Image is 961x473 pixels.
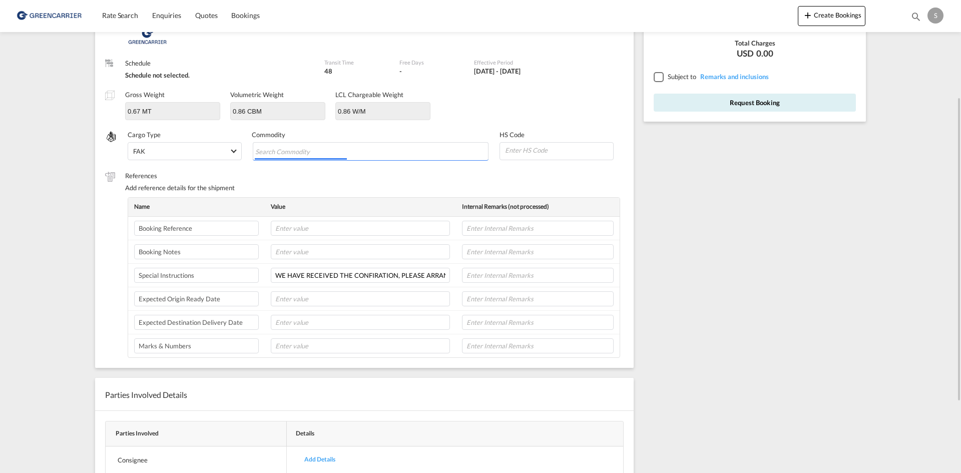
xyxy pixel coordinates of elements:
[504,143,613,158] input: Enter HS Code
[271,315,450,330] input: Enter value
[252,130,490,139] label: Commodity
[134,244,259,259] input: Enter label
[128,142,242,160] md-select: Select Cargo type: FAK
[462,221,614,236] input: Enter Internal Remarks
[134,315,259,330] input: Enter label
[134,291,259,306] input: Enter label
[399,59,464,66] label: Free Days
[134,221,259,236] input: Enter label
[927,8,943,24] div: S
[654,94,856,112] button: Request Booking
[152,11,181,20] span: Enquiries
[134,338,259,353] input: Enter label
[756,48,773,60] span: 0.00
[654,39,856,48] div: Total Charges
[255,144,347,160] input: Chips input.
[125,71,314,80] div: Schedule not selected.
[798,6,865,26] button: icon-plus 400-fgCreate Bookings
[291,429,611,438] div: Details
[125,59,314,68] label: Schedule
[128,198,265,216] th: Name
[335,91,403,99] label: LCL Chargeable Weight
[698,73,769,81] span: REMARKSINCLUSIONS
[231,11,259,20] span: Bookings
[125,171,624,180] label: References
[128,130,242,139] label: Cargo Type
[105,390,187,399] span: Parties Involved Details
[271,244,450,259] input: Enter value
[910,11,921,26] div: icon-magnify
[474,67,521,76] div: 01 Sep 2025 - 31 Oct 2025
[134,268,259,283] input: Enter label
[462,315,614,330] input: Enter Internal Remarks
[456,198,620,216] th: Internal Remarks (not processed)
[253,142,489,160] md-chips-wrap: Chips container with autocompletion. Enter the text area, type text to search, and then use the u...
[195,11,217,20] span: Quotes
[462,244,614,259] input: Enter Internal Remarks
[271,268,450,283] input: Enter value
[654,48,856,60] div: USD
[462,268,614,283] input: Enter Internal Remarks
[230,91,284,99] label: Volumetric Weight
[324,67,389,76] div: 48
[324,59,389,66] label: Transit Time
[102,11,138,20] span: Rate Search
[500,130,614,139] label: HS Code
[116,429,282,438] div: Parties Involved
[133,147,145,155] div: FAK
[265,198,456,216] th: Value
[462,338,614,353] input: Enter Internal Remarks
[271,338,450,353] input: Enter value
[125,183,624,192] div: Add reference details for the shipment
[15,5,83,27] img: b0b18ec08afe11efb1d4932555f5f09d.png
[399,67,402,76] div: -
[125,24,170,49] img: Greencarrier Consolidators
[125,24,314,49] div: Greencarrier Consolidators
[802,9,814,21] md-icon: icon-plus 400-fg
[462,291,614,306] input: Enter Internal Remarks
[910,11,921,22] md-icon: icon-magnify
[474,59,564,66] label: Effective Period
[297,448,343,471] div: Add Details
[668,73,696,81] span: Subject to
[271,291,450,306] input: Enter value
[271,221,450,236] input: Enter value
[125,91,165,99] label: Gross Weight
